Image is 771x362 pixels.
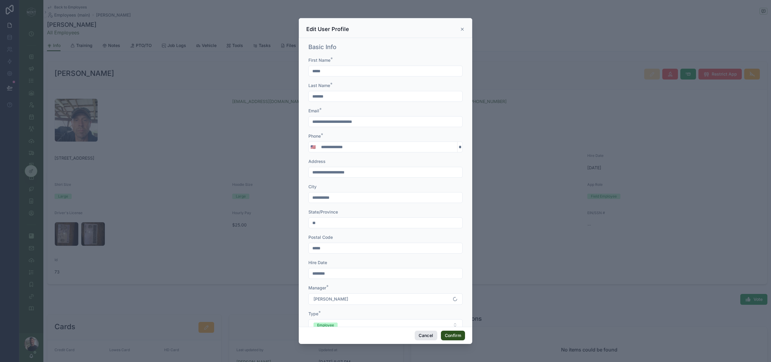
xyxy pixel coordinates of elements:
span: Postal Code [308,235,333,240]
span: Hire Date [308,260,327,265]
h1: Basic Info [308,43,336,51]
span: [PERSON_NAME] [314,296,348,302]
span: Email [308,108,319,113]
span: Manager [308,285,326,290]
span: First Name [308,58,330,63]
h3: Edit User Profile [306,26,349,33]
span: Last Name [308,83,330,88]
span: 🇺🇸 [311,144,316,150]
span: Address [308,159,326,164]
span: Type [308,311,318,316]
button: Select Button [308,319,463,331]
span: State/Province [308,209,338,214]
span: Phone [308,133,321,139]
span: City [308,184,317,189]
button: Cancel [415,331,437,340]
button: Select Button [309,142,317,152]
button: Select Button [308,293,463,305]
div: Employee [317,323,334,328]
button: Confirm [441,331,465,340]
